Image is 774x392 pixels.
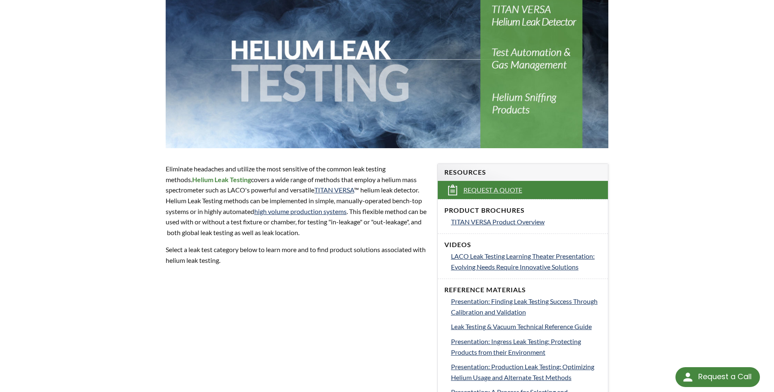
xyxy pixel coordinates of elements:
h4: Videos [444,240,601,249]
a: Request a Quote [438,181,608,199]
span: Presentation: Ingress Leak Testing: Protecting Products from their Environment [451,337,581,356]
span: Leak Testing & Vacuum Technical Reference Guide [451,322,592,330]
a: TITAN VERSA [314,186,354,194]
span: LACO Leak Testing Learning Theater Presentation: Evolving Needs Require Innovative Solutions [451,252,595,271]
a: TITAN VERSA Product Overview [451,216,601,227]
a: high volume production systems [254,207,347,215]
div: Request a Call [698,367,752,386]
p: Select a leak test category below to learn more and to find product solutions associated with hel... [166,244,427,265]
a: Presentation: Ingress Leak Testing: Protecting Products from their Environment [451,336,601,357]
span: Presentation: Production Leak Testing: Optimizing Helium Usage and Alternate Test Methods [451,363,594,381]
h4: Resources [444,168,601,177]
span: Presentation: Finding Leak Testing Success Through Calibration and Validation [451,297,598,316]
img: round button [681,370,694,384]
h4: Product Brochures [444,206,601,215]
h4: Reference Materials [444,286,601,294]
a: Presentation: Production Leak Testing: Optimizing Helium Usage and Alternate Test Methods [451,361,601,382]
a: LACO Leak Testing Learning Theater Presentation: Evolving Needs Require Innovative Solutions [451,251,601,272]
p: Eliminate headaches and utilize the most sensitive of the common leak testing methods. covers a w... [166,164,427,238]
a: Presentation: Finding Leak Testing Success Through Calibration and Validation [451,296,601,317]
span: Request a Quote [463,186,522,195]
a: Leak Testing & Vacuum Technical Reference Guide [451,321,601,332]
span: TITAN VERSA Product Overview [451,218,545,226]
div: Request a Call [675,367,760,387]
strong: Helium Leak Testing [192,176,251,183]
